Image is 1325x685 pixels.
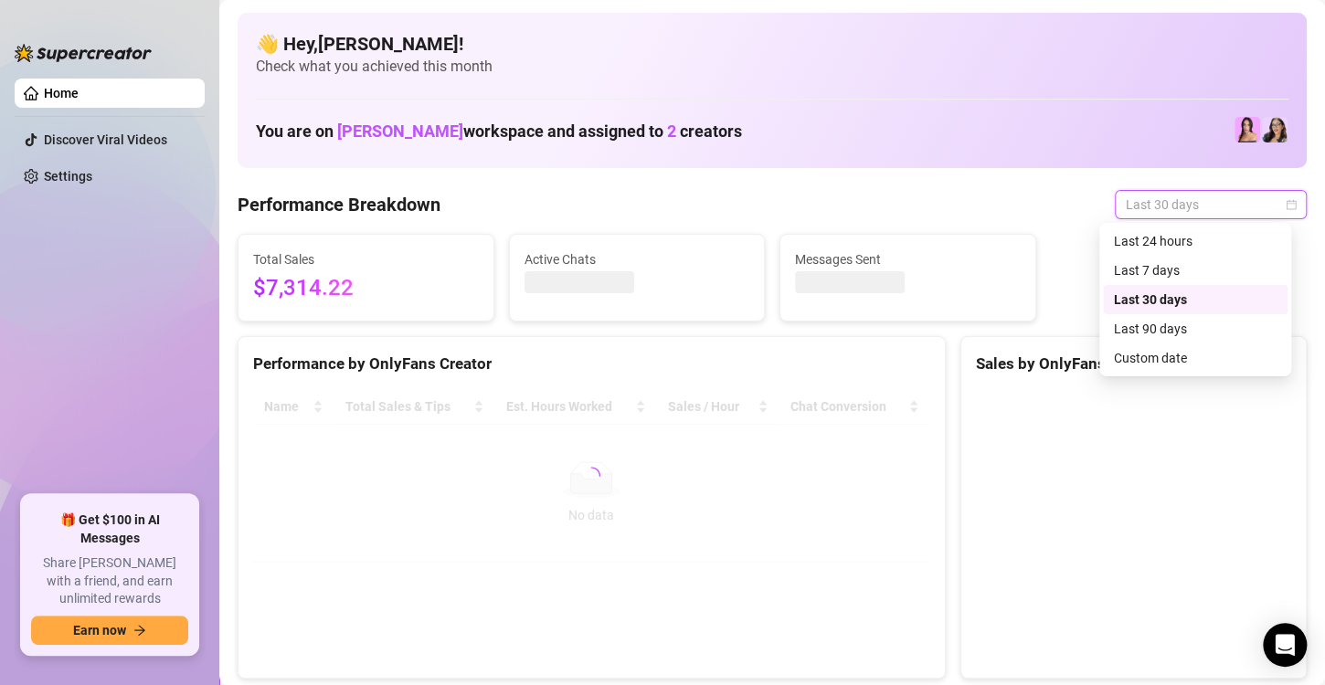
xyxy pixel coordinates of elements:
[525,249,750,269] span: Active Chats
[253,249,479,269] span: Total Sales
[15,44,152,62] img: logo-BBDzfeDw.svg
[1114,260,1277,280] div: Last 7 days
[256,31,1288,57] h4: 👋 Hey, [PERSON_NAME] !
[976,352,1291,376] div: Sales by OnlyFans Creator
[31,616,188,645] button: Earn nowarrow-right
[238,192,440,217] h4: Performance Breakdown
[1103,343,1288,373] div: Custom date
[1114,319,1277,339] div: Last 90 days
[31,554,188,608] span: Share [PERSON_NAME] with a friend, and earn unlimited rewards
[1126,191,1296,218] span: Last 30 days
[1114,348,1277,368] div: Custom date
[44,132,167,147] a: Discover Viral Videos
[337,121,463,141] span: [PERSON_NAME]
[1235,117,1260,142] img: Rynn
[1263,623,1307,667] div: Open Intercom Messenger
[1262,117,1288,142] img: Sami
[1103,227,1288,256] div: Last 24 hours
[44,169,92,184] a: Settings
[253,352,930,376] div: Performance by OnlyFans Creator
[1286,199,1297,210] span: calendar
[256,57,1288,77] span: Check what you achieved this month
[1103,256,1288,285] div: Last 7 days
[1103,285,1288,314] div: Last 30 days
[73,623,126,638] span: Earn now
[133,624,146,637] span: arrow-right
[667,121,676,141] span: 2
[1103,314,1288,343] div: Last 90 days
[31,511,188,547] span: 🎁 Get $100 in AI Messages
[256,121,742,142] h1: You are on workspace and assigned to creators
[1114,231,1277,251] div: Last 24 hours
[253,271,479,306] span: $7,314.22
[1114,290,1277,310] div: Last 30 days
[582,467,600,485] span: loading
[795,249,1021,269] span: Messages Sent
[44,86,79,100] a: Home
